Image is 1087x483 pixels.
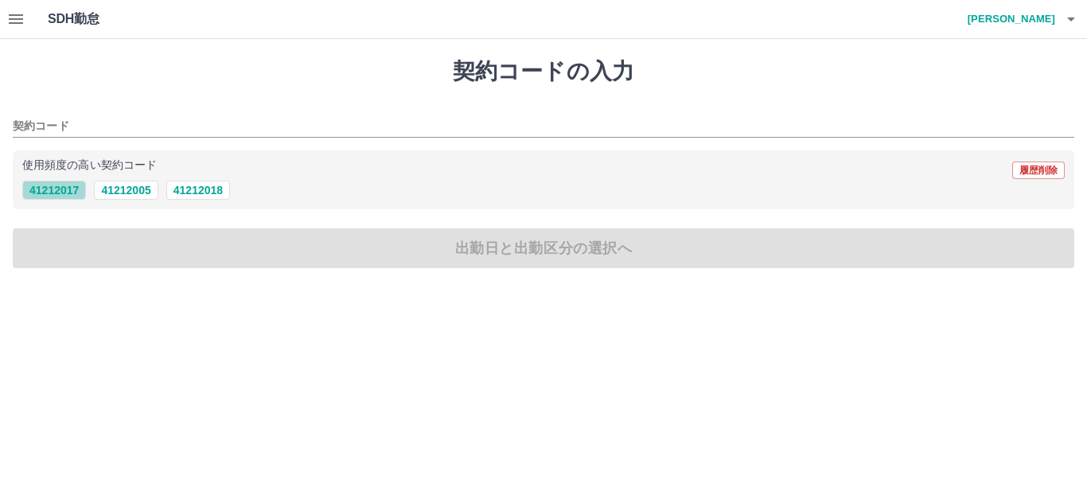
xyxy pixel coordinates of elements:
[22,160,157,171] p: 使用頻度の高い契約コード
[1012,162,1065,179] button: 履歴削除
[166,181,230,200] button: 41212018
[94,181,158,200] button: 41212005
[22,181,86,200] button: 41212017
[13,58,1074,85] h1: 契約コードの入力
